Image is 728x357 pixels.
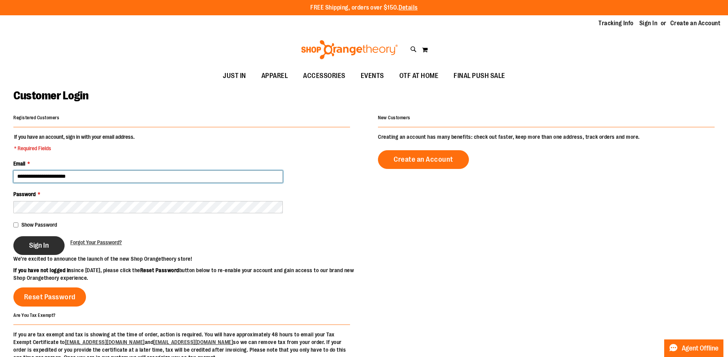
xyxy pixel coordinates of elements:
span: Customer Login [13,89,88,102]
legend: If you have an account, sign in with your email address. [13,133,135,152]
p: We’re excited to announce the launch of the new Shop Orangetheory store! [13,255,364,263]
a: Details [399,4,418,11]
span: OTF AT HOME [399,67,439,84]
span: FINAL PUSH SALE [454,67,505,84]
span: * Required Fields [14,144,135,152]
a: [EMAIL_ADDRESS][DOMAIN_NAME] [153,339,233,345]
span: Password [13,191,36,197]
strong: If you have not logged in [13,267,71,273]
span: JUST IN [223,67,246,84]
a: Sign In [639,19,658,28]
span: Email [13,161,25,167]
p: FREE Shipping, orders over $150. [310,3,418,12]
strong: Registered Customers [13,115,59,120]
p: since [DATE], please click the button below to re-enable your account and gain access to our bran... [13,266,364,282]
a: Forgot Your Password? [70,239,122,246]
a: Reset Password [13,287,86,307]
strong: Reset Password [140,267,179,273]
strong: New Customers [378,115,410,120]
strong: Are You Tax Exempt? [13,312,56,318]
a: [EMAIL_ADDRESS][DOMAIN_NAME] [65,339,145,345]
button: Sign In [13,236,65,255]
span: Show Password [21,222,57,228]
span: ACCESSORIES [303,67,345,84]
span: EVENTS [361,67,384,84]
a: Create an Account [670,19,721,28]
span: Agent Offline [682,345,718,352]
img: Shop Orangetheory [300,40,399,59]
p: Creating an account has many benefits: check out faster, keep more than one address, track orders... [378,133,715,141]
span: Forgot Your Password? [70,239,122,245]
button: Agent Offline [664,339,723,357]
span: APPAREL [261,67,288,84]
a: Create an Account [378,150,469,169]
span: Create an Account [394,155,453,164]
a: Tracking Info [598,19,634,28]
span: Reset Password [24,293,76,301]
span: Sign In [29,241,49,250]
